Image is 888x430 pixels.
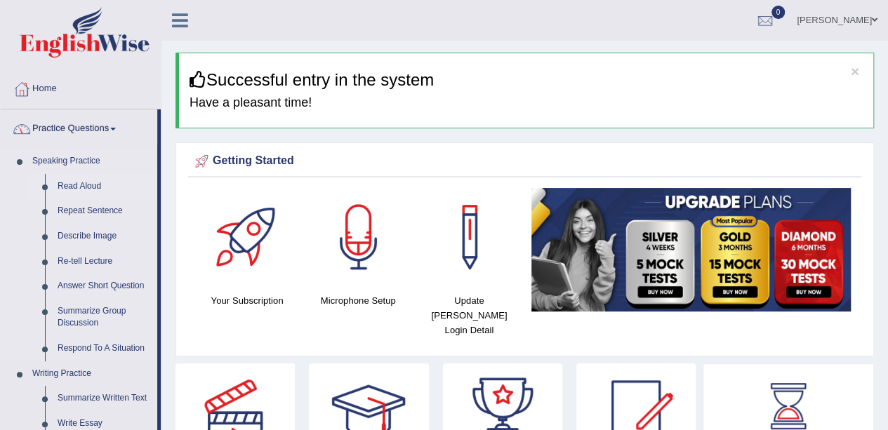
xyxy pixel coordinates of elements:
[310,293,406,308] h4: Microphone Setup
[51,274,157,299] a: Answer Short Question
[51,224,157,249] a: Describe Image
[1,69,161,105] a: Home
[190,71,863,89] h3: Successful entry in the system
[192,151,858,172] div: Getting Started
[51,174,157,199] a: Read Aloud
[26,361,157,387] a: Writing Practice
[26,149,157,174] a: Speaking Practice
[420,293,517,337] h4: Update [PERSON_NAME] Login Detail
[771,6,786,19] span: 0
[199,293,296,308] h4: Your Subscription
[190,96,863,110] h4: Have a pleasant time!
[51,299,157,336] a: Summarize Group Discussion
[1,109,157,145] a: Practice Questions
[51,386,157,411] a: Summarize Written Text
[51,336,157,361] a: Respond To A Situation
[531,188,851,311] img: small5.jpg
[51,249,157,274] a: Re-tell Lecture
[851,64,859,79] button: ×
[51,199,157,224] a: Repeat Sentence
